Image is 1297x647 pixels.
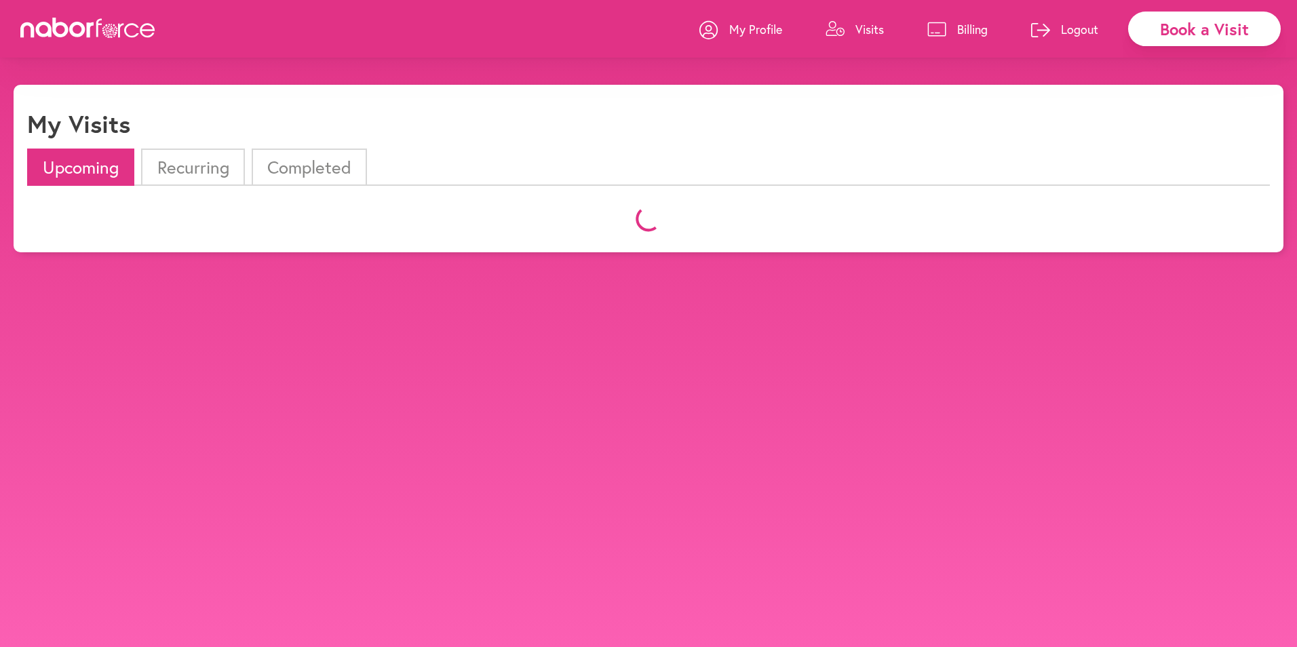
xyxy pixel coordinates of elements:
[1031,9,1098,50] a: Logout
[1128,12,1281,46] div: Book a Visit
[957,21,988,37] p: Billing
[252,149,367,186] li: Completed
[141,149,244,186] li: Recurring
[27,109,130,138] h1: My Visits
[729,21,782,37] p: My Profile
[699,9,782,50] a: My Profile
[855,21,884,37] p: Visits
[826,9,884,50] a: Visits
[927,9,988,50] a: Billing
[27,149,134,186] li: Upcoming
[1061,21,1098,37] p: Logout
